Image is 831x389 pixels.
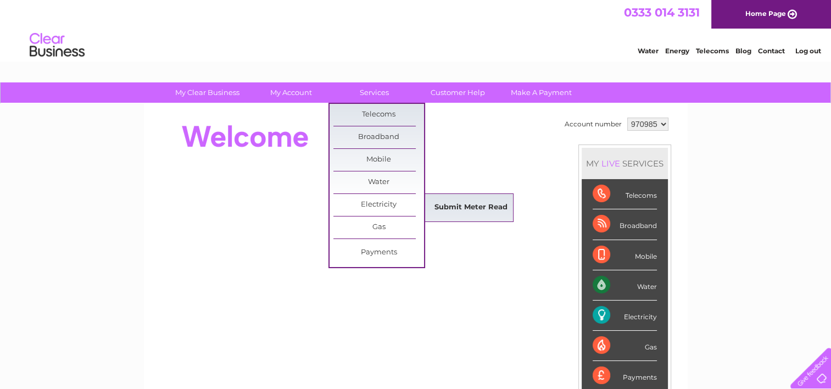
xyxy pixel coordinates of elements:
a: Blog [735,47,751,55]
a: Gas [333,216,424,238]
a: Customer Help [412,82,503,103]
td: Account number [562,115,624,134]
div: LIVE [599,158,622,169]
a: Mobile [333,149,424,171]
a: Electricity [333,194,424,216]
a: Services [329,82,420,103]
a: My Account [246,82,336,103]
a: Energy [665,47,689,55]
a: Payments [333,242,424,264]
div: Broadband [593,209,657,240]
div: Mobile [593,240,657,270]
a: Log out [795,47,821,55]
a: Telecoms [696,47,729,55]
a: Submit Meter Read [426,197,516,219]
a: My Clear Business [162,82,253,103]
a: Contact [758,47,785,55]
div: Clear Business is a trading name of Verastar Limited (registered in [GEOGRAPHIC_DATA] No. 3667643... [157,6,676,53]
a: Telecoms [333,104,424,126]
div: Electricity [593,301,657,331]
a: Water [638,47,659,55]
div: Gas [593,331,657,361]
div: Telecoms [593,179,657,209]
img: logo.png [29,29,85,62]
div: MY SERVICES [582,148,668,179]
div: Water [593,270,657,301]
a: 0333 014 3131 [624,5,700,19]
a: Broadband [333,126,424,148]
a: Make A Payment [496,82,587,103]
a: Water [333,171,424,193]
